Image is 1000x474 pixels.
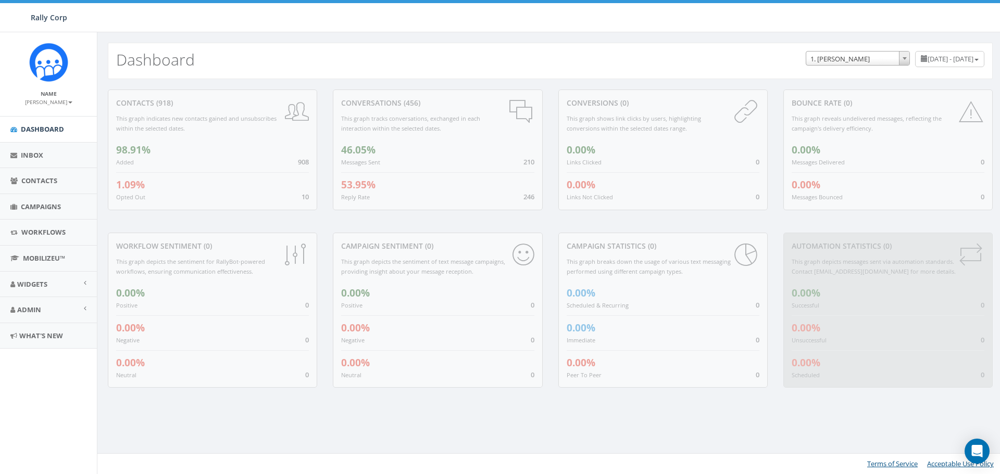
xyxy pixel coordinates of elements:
small: Scheduled & Recurring [567,301,629,309]
span: 0 [531,300,534,310]
small: Unsuccessful [792,336,827,344]
small: This graph depicts messages sent via automation standards. Contact [EMAIL_ADDRESS][DOMAIN_NAME] f... [792,258,956,275]
span: (0) [646,241,656,251]
small: Positive [341,301,362,309]
span: 0.00% [792,356,820,369]
span: 1. James Martin [806,52,909,66]
span: 0.00% [567,286,595,300]
small: This graph breaks down the usage of various text messaging performed using different campaign types. [567,258,731,275]
span: Dashboard [21,124,64,134]
span: 0.00% [567,178,595,191]
small: Negative [116,336,140,344]
span: 53.95% [341,178,376,191]
span: 0.00% [341,321,370,335]
span: 0.00% [792,178,820,191]
span: 0 [756,192,759,201]
span: 0.00% [341,286,370,300]
span: (0) [881,241,892,251]
span: MobilizeU™ [23,253,65,263]
span: 0 [305,335,309,344]
span: What's New [19,331,63,340]
span: 908 [298,157,309,166]
small: This graph shows link clicks by users, highlighting conversions within the selected dates range. [567,114,701,132]
a: [PERSON_NAME] [25,97,72,106]
small: Messages Delivered [792,158,845,166]
span: 0.00% [567,143,595,157]
span: Admin [17,305,41,314]
span: Rally Corp [31,12,67,22]
span: 1. James Martin [806,51,910,66]
span: Inbox [21,150,43,160]
span: 0 [756,370,759,379]
span: Campaigns [21,202,61,211]
span: 0 [981,300,984,310]
a: Acceptable Use Policy [927,459,994,468]
span: Contacts [21,176,57,185]
small: Added [116,158,134,166]
span: 0 [981,192,984,201]
span: 0 [756,300,759,310]
small: This graph depicts the sentiment for RallyBot-powered workflows, ensuring communication effective... [116,258,265,275]
div: contacts [116,98,309,108]
small: This graph reveals undelivered messages, reflecting the campaign's delivery efficiency. [792,114,942,132]
span: 210 [523,157,534,166]
small: Reply Rate [341,193,370,201]
span: 0 [981,335,984,344]
span: 0.00% [567,321,595,335]
span: 1.09% [116,178,145,191]
span: (918) [154,98,173,108]
div: Workflow Sentiment [116,241,309,251]
div: conversations [341,98,534,108]
h2: Dashboard [116,51,195,68]
small: Links Not Clicked [567,193,613,201]
span: 0 [531,370,534,379]
span: (0) [618,98,629,108]
a: Terms of Service [867,459,918,468]
span: 0.00% [116,321,145,335]
div: Automation Statistics [792,241,984,251]
span: 0.00% [792,143,820,157]
span: Workflows [21,227,66,237]
span: 98.91% [116,143,151,157]
small: Successful [792,301,819,309]
small: This graph tracks conversations, exchanged in each interaction within the selected dates. [341,114,480,132]
small: Immediate [567,336,595,344]
span: 0 [305,370,309,379]
small: Messages Sent [341,158,380,166]
small: Name [41,90,57,97]
small: Positive [116,301,137,309]
span: 0.00% [792,286,820,300]
span: 10 [302,192,309,201]
small: Messages Bounced [792,193,843,201]
div: Campaign Statistics [567,241,759,251]
span: 0 [305,300,309,310]
span: 46.05% [341,143,376,157]
span: 0 [981,157,984,166]
small: This graph depicts the sentiment of text message campaigns, providing insight about your message ... [341,258,505,275]
span: 0 [756,335,759,344]
small: Peer To Peer [567,371,602,379]
span: (0) [423,241,433,251]
span: 0.00% [116,286,145,300]
span: (0) [842,98,852,108]
span: (456) [402,98,420,108]
small: Negative [341,336,365,344]
small: Opted Out [116,193,145,201]
div: Bounce Rate [792,98,984,108]
small: [PERSON_NAME] [25,98,72,106]
span: 246 [523,192,534,201]
div: Campaign Sentiment [341,241,534,251]
span: Widgets [17,279,47,289]
span: 0.00% [341,356,370,369]
small: This graph indicates new contacts gained and unsubscribes within the selected dates. [116,114,277,132]
span: (0) [202,241,212,251]
span: 0.00% [792,321,820,335]
span: 0 [531,335,534,344]
div: conversions [567,98,759,108]
span: 0.00% [116,356,145,369]
small: Neutral [341,371,361,379]
small: Scheduled [792,371,820,379]
img: Icon_1.png [29,43,68,82]
span: [DATE] - [DATE] [928,54,973,63]
span: 0.00% [567,356,595,369]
